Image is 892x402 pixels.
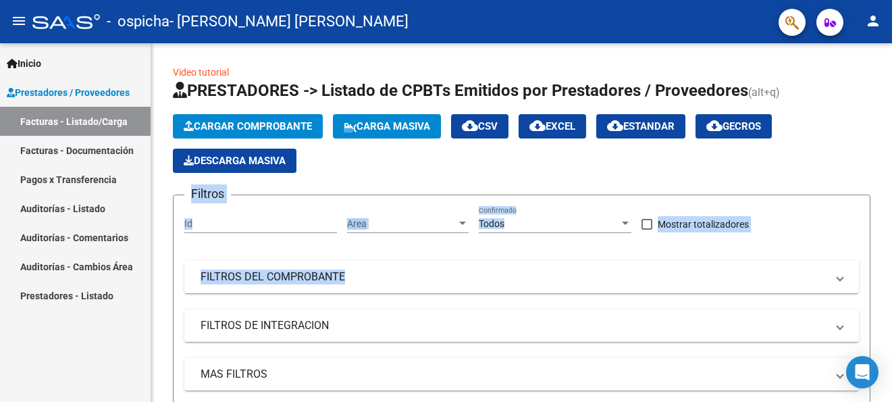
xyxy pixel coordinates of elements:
span: Inicio [7,56,41,71]
mat-icon: cloud_download [529,118,546,134]
mat-expansion-panel-header: FILTROS DEL COMPROBANTE [184,261,859,293]
span: - [PERSON_NAME] [PERSON_NAME] [169,7,409,36]
h3: Filtros [184,184,231,203]
span: Gecros [706,120,761,132]
mat-panel-title: MAS FILTROS [201,367,827,382]
span: Cargar Comprobante [184,120,312,132]
span: PRESTADORES -> Listado de CPBTs Emitidos por Prestadores / Proveedores [173,81,748,100]
mat-icon: person [865,13,881,29]
mat-panel-title: FILTROS DEL COMPROBANTE [201,270,827,284]
app-download-masive: Descarga masiva de comprobantes (adjuntos) [173,149,296,173]
span: Carga Masiva [344,120,430,132]
span: Mostrar totalizadores [658,216,749,232]
mat-expansion-panel-header: MAS FILTROS [184,358,859,391]
mat-expansion-panel-header: FILTROS DE INTEGRACION [184,309,859,342]
mat-icon: cloud_download [706,118,723,134]
mat-icon: menu [11,13,27,29]
span: EXCEL [529,120,575,132]
span: Todos [479,218,504,229]
button: CSV [451,114,508,139]
a: Video tutorial [173,67,229,78]
button: Cargar Comprobante [173,114,323,139]
button: Carga Masiva [333,114,441,139]
div: Open Intercom Messenger [846,356,878,388]
button: Gecros [696,114,772,139]
span: - ospicha [107,7,169,36]
span: CSV [462,120,498,132]
span: Descarga Masiva [184,155,286,167]
span: (alt+q) [748,86,780,99]
button: Descarga Masiva [173,149,296,173]
button: Estandar [596,114,685,139]
span: Estandar [607,120,675,132]
button: EXCEL [519,114,586,139]
mat-icon: cloud_download [607,118,623,134]
mat-panel-title: FILTROS DE INTEGRACION [201,318,827,333]
span: Area [347,218,456,230]
span: Prestadores / Proveedores [7,85,130,100]
mat-icon: cloud_download [462,118,478,134]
